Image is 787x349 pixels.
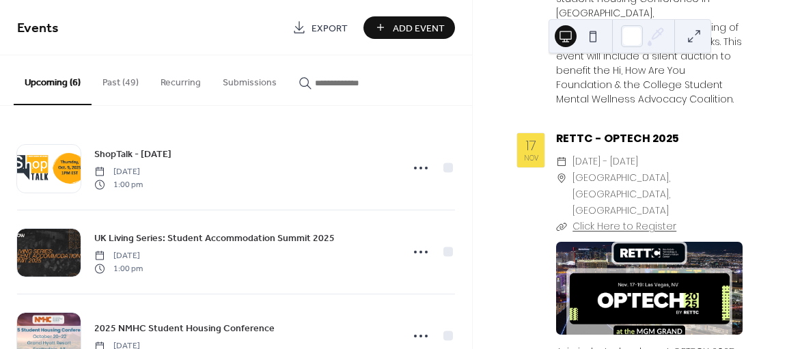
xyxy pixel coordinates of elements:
[94,178,143,191] span: 1:00 pm
[150,55,212,104] button: Recurring
[94,230,335,246] a: UK Living Series: Student Accommodation Summit 2025
[94,250,143,262] span: [DATE]
[94,146,171,162] a: ShopTalk - [DATE]
[363,16,455,39] button: Add Event
[94,232,335,246] span: UK Living Series: Student Accommodation Summit 2025
[312,21,348,36] span: Export
[282,16,358,39] a: Export
[572,170,743,219] span: [GEOGRAPHIC_DATA], [GEOGRAPHIC_DATA], [GEOGRAPHIC_DATA]
[14,55,92,105] button: Upcoming (6)
[524,155,538,162] div: Nov
[92,55,150,104] button: Past (49)
[556,170,567,186] div: ​
[94,262,143,275] span: 1:00 pm
[94,166,143,178] span: [DATE]
[572,154,638,170] span: [DATE] - [DATE]
[17,15,59,42] span: Events
[212,55,288,104] button: Submissions
[526,139,536,152] div: 17
[94,148,171,162] span: ShopTalk - [DATE]
[572,219,676,233] a: Click Here to Register
[94,322,275,336] span: 2025 NMHC Student Housing Conference
[393,21,445,36] span: Add Event
[556,154,567,170] div: ​
[556,219,567,235] div: ​
[556,130,679,146] a: RETTC - OPTECH 2025
[94,320,275,336] a: 2025 NMHC Student Housing Conference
